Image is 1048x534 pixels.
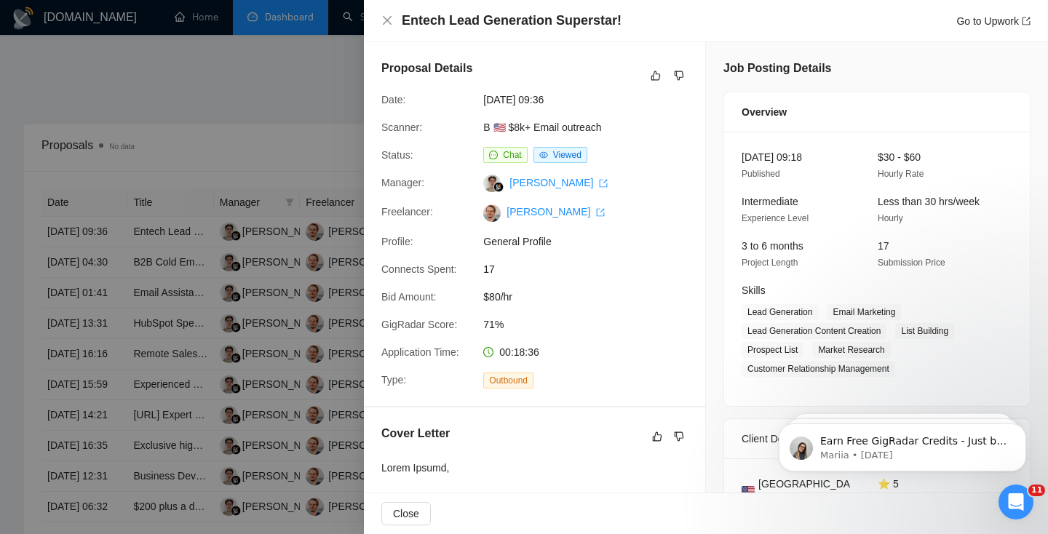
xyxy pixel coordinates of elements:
[381,206,433,218] span: Freelancer:
[381,319,457,330] span: GigRadar Score:
[483,347,493,357] span: clock-circle
[670,428,688,445] button: dislike
[381,236,413,247] span: Profile:
[493,182,504,192] img: gigradar-bm.png
[483,92,702,108] span: [DATE] 09:36
[381,15,393,27] button: Close
[812,342,890,358] span: Market Research
[499,346,539,358] span: 00:18:36
[742,240,803,252] span: 3 to 6 months
[402,12,622,30] h4: Entech Lead Generation Superstar!
[539,151,548,159] span: eye
[742,258,798,268] span: Project Length
[509,177,608,188] a: [PERSON_NAME] export
[878,213,903,223] span: Hourly
[742,361,895,377] span: Customer Relationship Management
[381,291,437,303] span: Bid Amount:
[483,121,601,133] a: B 🇺🇸 $8k+ Email outreach
[742,104,787,120] span: Overview
[742,323,886,339] span: Lead Generation Content Creation
[381,346,459,358] span: Application Time:
[489,151,498,159] span: message
[381,263,457,275] span: Connects Spent:
[483,289,702,305] span: $80/hr
[648,428,666,445] button: like
[483,316,702,332] span: 71%
[878,196,980,207] span: Less than 30 hrs/week
[878,258,945,268] span: Submission Price
[381,60,472,77] h5: Proposal Details
[742,284,766,296] span: Skills
[878,169,924,179] span: Hourly Rate
[599,179,608,188] span: export
[503,150,521,160] span: Chat
[742,151,802,163] span: [DATE] 09:18
[553,150,581,160] span: Viewed
[381,149,413,161] span: Status:
[742,169,780,179] span: Published
[381,94,405,105] span: Date:
[723,60,831,77] h5: Job Posting Details
[381,502,431,525] button: Close
[652,431,662,442] span: like
[895,323,954,339] span: List Building
[670,67,688,84] button: dislike
[596,208,605,217] span: export
[1028,485,1045,496] span: 11
[381,425,450,442] h5: Cover Letter
[742,304,818,320] span: Lead Generation
[742,484,755,500] img: 🇺🇸
[742,196,798,207] span: Intermediate
[393,506,419,522] span: Close
[647,67,664,84] button: like
[483,204,501,222] img: c1xRkQ_ttHA3aK5NQj-0JolhbiykCsbaOMerYm3PLRhRQnA9IF-skFzgANv1N8LtoS
[507,206,605,218] a: [PERSON_NAME] export
[757,393,1048,495] iframe: Intercom notifications message
[999,485,1033,519] iframe: Intercom live chat
[1022,17,1031,25] span: export
[742,342,803,358] span: Prospect List
[381,121,422,133] span: Scanner:
[483,372,533,388] span: Outbound
[878,151,921,163] span: $30 - $60
[483,261,702,277] span: 17
[956,15,1031,27] a: Go to Upworkexport
[674,431,684,442] span: dislike
[827,304,901,320] span: Email Marketing
[674,70,684,81] span: dislike
[878,240,889,252] span: 17
[742,213,809,223] span: Experience Level
[381,177,424,188] span: Manager:
[381,15,393,26] span: close
[651,70,661,81] span: like
[742,419,1012,458] div: Client Details
[483,234,702,250] span: General Profile
[381,374,406,386] span: Type:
